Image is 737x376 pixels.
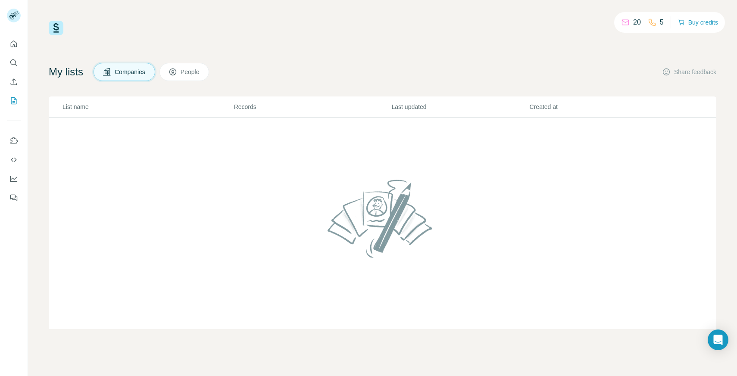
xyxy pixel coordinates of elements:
p: Last updated [392,103,529,111]
button: My lists [7,93,21,109]
img: No lists found [324,172,441,264]
img: Surfe Logo [49,21,63,35]
span: People [181,68,200,76]
span: Companies [115,68,146,76]
p: Records [234,103,391,111]
div: Open Intercom Messenger [708,329,728,350]
button: Buy credits [678,16,718,28]
button: Enrich CSV [7,74,21,90]
p: List name [62,103,233,111]
p: Created at [530,103,667,111]
button: Use Surfe on LinkedIn [7,133,21,149]
button: Use Surfe API [7,152,21,168]
button: Share feedback [662,68,716,76]
button: Search [7,55,21,71]
button: Quick start [7,36,21,52]
p: 20 [633,17,641,28]
button: Dashboard [7,171,21,186]
p: 5 [660,17,664,28]
h4: My lists [49,65,83,79]
button: Feedback [7,190,21,205]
